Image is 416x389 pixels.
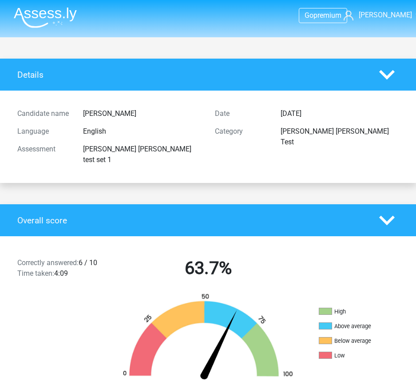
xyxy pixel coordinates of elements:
a: Gopremium [299,9,347,21]
div: [PERSON_NAME] [PERSON_NAME] test set 1 [76,144,208,165]
h4: Overall score [17,215,366,226]
span: Correctly answered: [17,258,79,267]
div: [PERSON_NAME] [PERSON_NAME] Test [274,126,405,147]
span: Go [305,11,313,20]
img: Assessly [14,7,77,28]
div: Assessment [11,144,76,165]
li: Low [319,352,408,360]
img: 64.04c39a417a5c.png [111,293,305,383]
h4: Details [17,70,366,80]
span: premium [313,11,341,20]
div: [DATE] [274,108,405,119]
span: [PERSON_NAME] [359,11,412,19]
div: Language [11,126,76,137]
span: Time taken: [17,269,54,278]
li: Above average [319,322,408,330]
h2: 63.7% [116,258,300,279]
div: Candidate name [11,108,76,119]
li: Below average [319,337,408,345]
div: English [76,126,208,137]
a: [PERSON_NAME] [344,10,409,20]
div: 6 / 10 4:09 [11,258,109,282]
div: Category [208,126,274,147]
div: [PERSON_NAME] [76,108,208,119]
div: Date [208,108,274,119]
li: High [319,308,408,316]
